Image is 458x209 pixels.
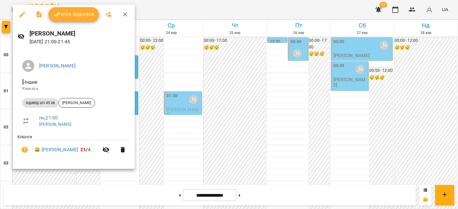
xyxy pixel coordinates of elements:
ul: Клієнти [17,134,130,162]
span: 21 [80,147,86,152]
span: індивід шч 45 хв [22,100,58,106]
span: 4 [88,147,91,152]
p: Кімната [22,86,125,92]
a: пн , 21:00 [39,115,58,121]
b: / [80,147,91,152]
p: [DATE] 21:00 - 21:45 [29,38,130,45]
a: [PERSON_NAME] [39,63,76,69]
button: Візит ще не сплачено. Додати оплату? [17,143,32,157]
h6: [PERSON_NAME] [29,29,130,38]
a: [PERSON_NAME] [39,122,71,127]
div: [PERSON_NAME] [58,98,95,108]
span: Урок відбувся [53,11,94,18]
span: - Індив [22,79,39,85]
button: Урок відбувся [48,7,99,22]
span: [PERSON_NAME] [59,100,95,106]
a: 😀 [PERSON_NAME] [34,146,78,153]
